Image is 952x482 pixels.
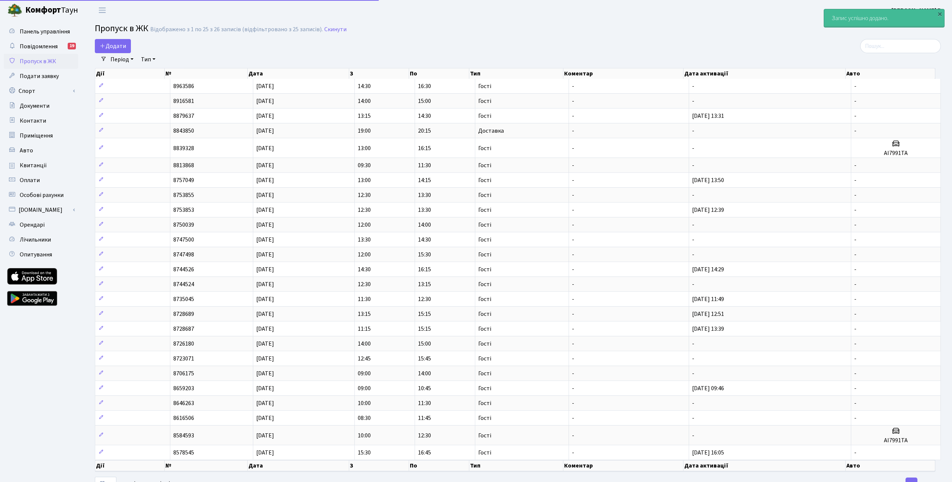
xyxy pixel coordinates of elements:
[572,340,574,348] span: -
[256,127,274,135] span: [DATE]
[469,460,563,471] th: Тип
[248,460,349,471] th: Дата
[256,236,274,244] span: [DATE]
[572,414,574,422] span: -
[358,161,371,169] span: 09:30
[692,431,694,440] span: -
[4,188,78,203] a: Особові рахунки
[478,252,491,258] span: Гості
[572,265,574,274] span: -
[100,42,126,50] span: Додати
[572,191,574,199] span: -
[358,127,371,135] span: 19:00
[692,97,694,105] span: -
[4,84,78,98] a: Спорт
[173,206,194,214] span: 8753853
[478,222,491,228] span: Гості
[173,191,194,199] span: 8753855
[4,24,78,39] a: Панель управління
[173,384,194,392] span: 8659203
[358,431,371,440] span: 10:00
[20,132,53,140] span: Приміщення
[256,280,274,288] span: [DATE]
[256,161,274,169] span: [DATE]
[418,144,431,152] span: 16:15
[692,221,694,229] span: -
[20,146,33,155] span: Авто
[854,191,856,199] span: -
[692,176,724,184] span: [DATE] 13:50
[358,449,371,457] span: 15:30
[478,83,491,89] span: Гості
[165,460,248,471] th: №
[418,127,431,135] span: 20:15
[572,112,574,120] span: -
[165,68,248,79] th: №
[95,22,148,35] span: Пропуск в ЖК
[418,112,431,120] span: 14:30
[418,191,431,199] span: 13:30
[358,191,371,199] span: 12:30
[173,399,194,407] span: 8646263
[860,39,941,53] input: Пошук...
[469,68,563,79] th: Тип
[478,192,491,198] span: Гості
[854,206,856,214] span: -
[478,266,491,272] span: Гості
[478,341,491,347] span: Гості
[4,158,78,173] a: Квитанції
[409,460,469,471] th: По
[256,295,274,303] span: [DATE]
[20,250,52,259] span: Опитування
[358,295,371,303] span: 11:30
[478,326,491,332] span: Гості
[358,236,371,244] span: 13:30
[173,176,194,184] span: 8757049
[572,355,574,363] span: -
[358,97,371,105] span: 14:00
[418,399,431,407] span: 11:30
[324,26,347,33] a: Скинути
[173,355,194,363] span: 8723071
[20,42,58,51] span: Повідомлення
[418,369,431,378] span: 14:00
[572,82,574,90] span: -
[692,265,724,274] span: [DATE] 14:29
[256,191,274,199] span: [DATE]
[418,206,431,214] span: 13:30
[358,250,371,259] span: 12:00
[572,127,574,135] span: -
[418,265,431,274] span: 16:15
[256,449,274,457] span: [DATE]
[256,82,274,90] span: [DATE]
[418,431,431,440] span: 12:30
[692,127,694,135] span: -
[256,206,274,214] span: [DATE]
[692,112,724,120] span: [DATE] 13:31
[692,250,694,259] span: -
[173,340,194,348] span: 8726180
[4,54,78,69] a: Пропуск в ЖК
[418,236,431,244] span: 14:30
[854,384,856,392] span: -
[478,207,491,213] span: Гості
[349,460,409,471] th: З
[478,433,491,439] span: Гості
[4,217,78,232] a: Орендарі
[256,431,274,440] span: [DATE]
[854,449,856,457] span: -
[572,310,574,318] span: -
[173,310,194,318] span: 8728689
[692,206,724,214] span: [DATE] 12:39
[4,203,78,217] a: [DOMAIN_NAME]
[891,6,943,15] a: [PERSON_NAME] В.
[248,68,349,79] th: Дата
[256,144,274,152] span: [DATE]
[692,161,694,169] span: -
[173,369,194,378] span: 8706175
[138,53,158,66] a: Тип
[936,10,943,17] div: ×
[173,250,194,259] span: 8747498
[358,414,371,422] span: 08:30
